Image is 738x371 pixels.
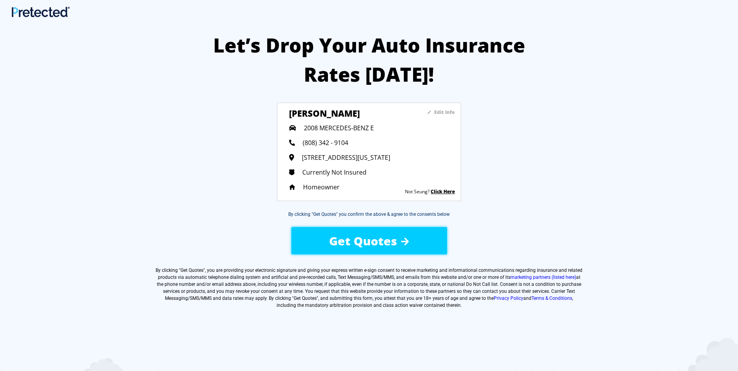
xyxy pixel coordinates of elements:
div: By clicking "Get Quotes" you confirm the above & agree to the consents below [288,211,450,218]
span: Get Quotes [329,233,397,249]
span: [STREET_ADDRESS][US_STATE] [302,153,390,162]
h2: Let’s Drop Your Auto Insurance Rates [DATE]! [206,31,532,89]
span: 2008 MERCEDES-BENZ E [304,124,374,132]
button: Get Quotes [291,227,447,254]
sapn: Not Seung? [405,188,429,195]
span: (808) 342 - 9104 [303,138,348,147]
a: Terms & Conditions [531,296,572,301]
sapn: Edit Info [434,109,455,115]
a: Click Here [431,188,455,195]
span: Get Quotes [181,268,203,273]
h3: [PERSON_NAME] [289,107,404,119]
span: Currently Not Insured [302,168,366,177]
label: By clicking " ", you are providing your electronic signature and giving your express written e-si... [155,267,583,309]
a: marketing partners (listed here) [510,275,576,280]
img: Main Logo [12,7,70,17]
a: Privacy Policy [494,296,523,301]
span: Homeowner [303,183,340,191]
